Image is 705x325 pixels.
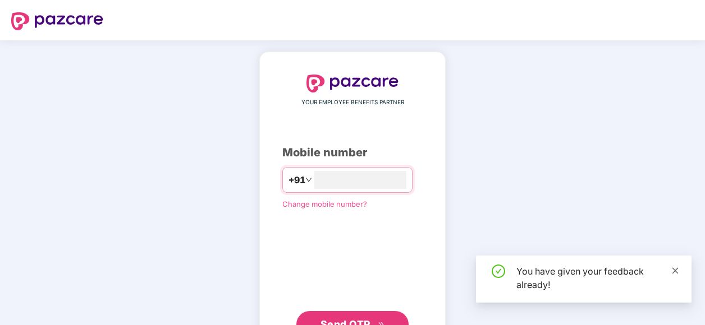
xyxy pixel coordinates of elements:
[11,12,103,30] img: logo
[492,264,505,278] span: check-circle
[671,267,679,275] span: close
[289,173,305,187] span: +91
[301,98,404,107] span: YOUR EMPLOYEE BENEFITS PARTNER
[516,264,678,291] div: You have given your feedback already!
[282,199,367,208] a: Change mobile number?
[282,144,423,161] div: Mobile number
[306,75,399,92] img: logo
[305,177,312,183] span: down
